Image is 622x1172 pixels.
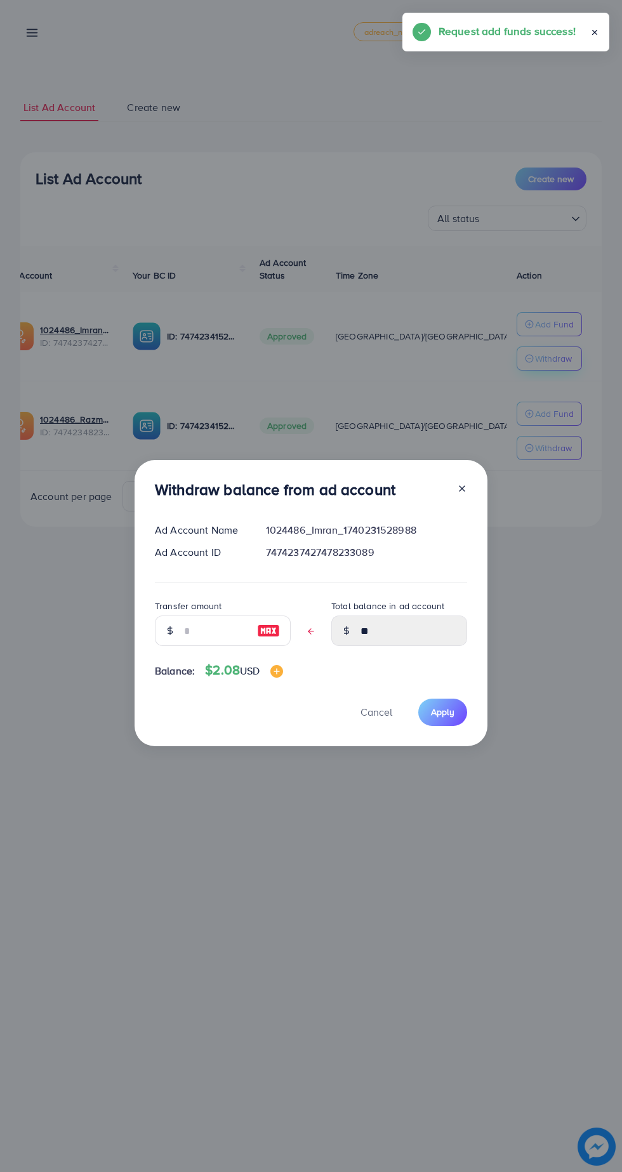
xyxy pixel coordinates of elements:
[361,705,392,719] span: Cancel
[240,664,260,678] span: USD
[205,662,282,678] h4: $2.08
[270,665,283,678] img: image
[145,545,256,560] div: Ad Account ID
[155,664,195,678] span: Balance:
[345,699,408,726] button: Cancel
[439,23,576,39] h5: Request add funds success!
[155,600,222,612] label: Transfer amount
[145,523,256,537] div: Ad Account Name
[431,706,454,718] span: Apply
[155,480,395,499] h3: Withdraw balance from ad account
[256,523,477,537] div: 1024486_Imran_1740231528988
[256,545,477,560] div: 7474237427478233089
[418,699,467,726] button: Apply
[331,600,444,612] label: Total balance in ad account
[257,623,280,638] img: image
